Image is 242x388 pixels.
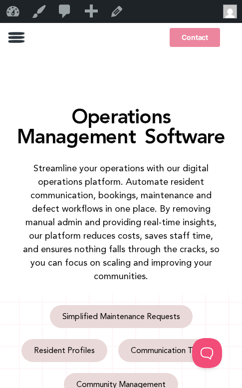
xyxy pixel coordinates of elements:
span: Contact [182,34,208,41]
p: Streamline your operations with our digital operations platform. Automate resident communication,... [22,161,220,283]
a: Contact [170,28,220,47]
span: Resident Profiles [34,347,95,355]
iframe: Toggle Customer Support [192,338,222,368]
span: Simplified Maintenance Requests [62,313,180,321]
span: Communication Tools [131,347,209,355]
a: Resident Profiles [21,339,107,362]
a: Simplified Maintenance Requests [50,305,193,328]
h1: Operations Management Software [9,106,232,146]
a: Communication Tools [118,339,221,362]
